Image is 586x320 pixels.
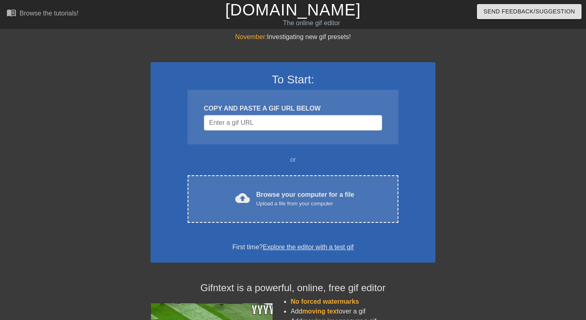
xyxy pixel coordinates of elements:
[204,104,382,113] div: COPY AND PASTE A GIF URL BELOW
[161,73,425,87] h3: To Start:
[477,4,582,19] button: Send Feedback/Suggestion
[161,242,425,252] div: First time?
[235,33,267,40] span: November:
[256,200,354,208] div: Upload a file from your computer
[263,244,354,250] a: Explore the editor with a test gif
[483,7,575,17] span: Send Feedback/Suggestion
[151,282,435,294] h4: Gifntext is a powerful, online, free gif editor
[204,115,382,131] input: Username
[151,32,435,42] div: Investigating new gif presets!
[20,10,79,17] div: Browse the tutorials!
[199,18,424,28] div: The online gif editor
[291,298,359,305] span: No forced watermarks
[291,307,435,316] li: Add over a gif
[225,1,361,19] a: [DOMAIN_NAME]
[302,308,339,315] span: moving text
[256,190,354,208] div: Browse your computer for a file
[7,8,16,17] span: menu_book
[172,155,414,165] div: or
[235,191,250,205] span: cloud_upload
[7,8,79,20] a: Browse the tutorials!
